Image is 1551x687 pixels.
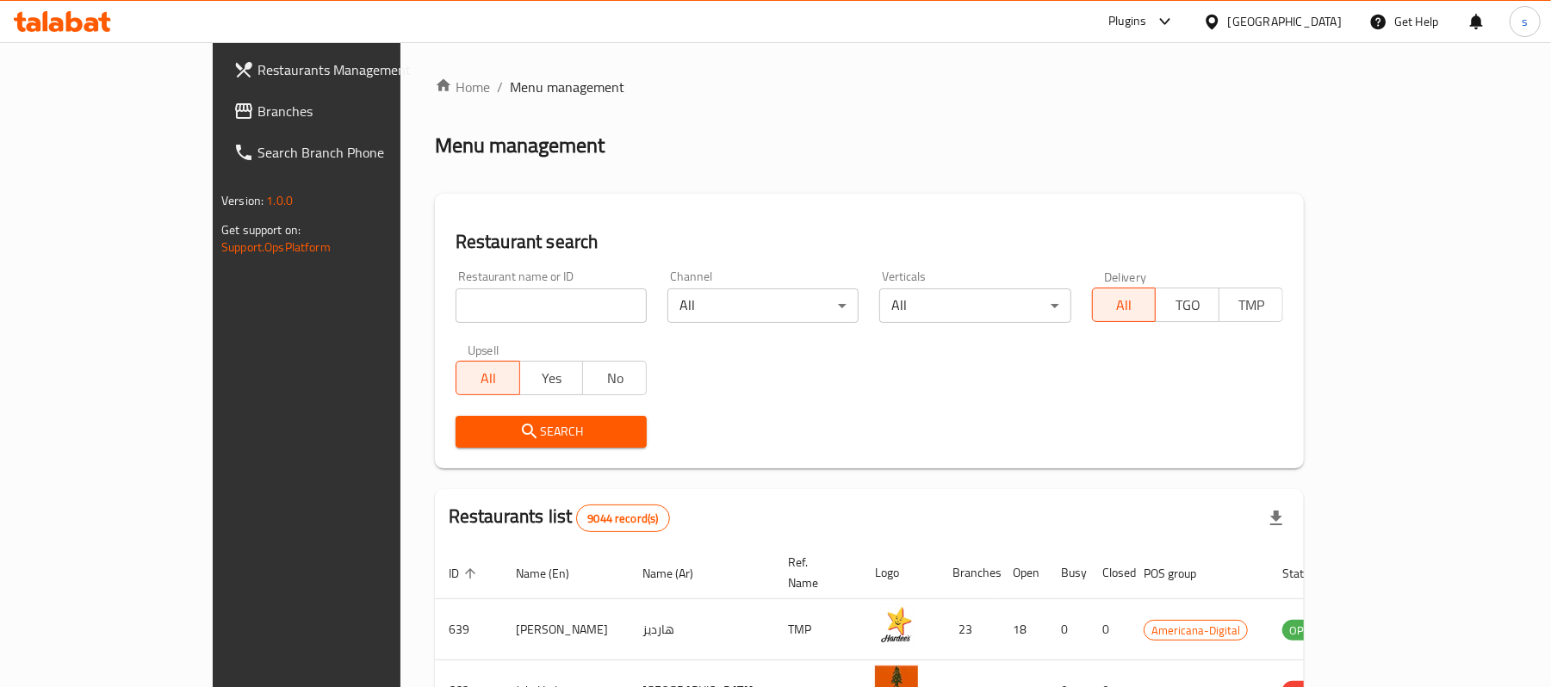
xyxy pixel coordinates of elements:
div: All [667,288,859,323]
th: Logo [861,547,939,599]
span: 9044 record(s) [577,511,668,527]
a: Support.OpsPlatform [221,236,331,258]
td: [PERSON_NAME] [502,599,629,660]
a: Branches [220,90,472,132]
label: Delivery [1104,270,1147,282]
th: Closed [1089,547,1130,599]
span: Status [1282,563,1338,584]
div: Export file [1256,498,1297,539]
span: Search Branch Phone [257,142,458,163]
span: All [1100,293,1150,318]
div: Plugins [1108,11,1146,32]
div: Total records count [576,504,669,532]
span: ID [449,563,481,584]
div: OPEN [1282,620,1325,641]
span: All [463,366,513,391]
td: هارديز [629,599,774,660]
th: Busy [1047,547,1089,599]
button: TMP [1219,288,1283,322]
button: Search [456,416,647,448]
span: Name (Ar) [642,563,716,584]
span: TMP [1226,293,1276,318]
span: Restaurants Management [257,59,458,80]
div: All [879,288,1070,323]
span: Ref. Name [788,552,841,593]
td: 0 [1089,599,1130,660]
td: 0 [1047,599,1089,660]
th: Branches [939,547,999,599]
td: 23 [939,599,999,660]
input: Search for restaurant name or ID.. [456,288,647,323]
span: Branches [257,101,458,121]
button: Yes [519,361,584,395]
img: Hardee's [875,604,918,647]
a: Search Branch Phone [220,132,472,173]
span: OPEN [1282,621,1325,641]
label: Upsell [468,343,499,356]
span: Search [469,421,633,443]
h2: Menu management [435,132,605,159]
td: 18 [999,599,1047,660]
nav: breadcrumb [435,77,1304,97]
span: No [590,366,640,391]
a: Restaurants Management [220,49,472,90]
button: All [1092,288,1157,322]
button: No [582,361,647,395]
span: Menu management [510,77,624,97]
span: 1.0.0 [266,189,293,212]
span: POS group [1144,563,1219,584]
h2: Restaurant search [456,229,1283,255]
span: Americana-Digital [1145,621,1247,641]
li: / [497,77,503,97]
span: Yes [527,366,577,391]
button: TGO [1155,288,1219,322]
td: TMP [774,599,861,660]
th: Open [999,547,1047,599]
button: All [456,361,520,395]
span: Version: [221,189,264,212]
span: Get support on: [221,219,301,241]
div: [GEOGRAPHIC_DATA] [1228,12,1342,31]
span: TGO [1163,293,1213,318]
span: s [1522,12,1528,31]
span: Name (En) [516,563,592,584]
h2: Restaurants list [449,504,670,532]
